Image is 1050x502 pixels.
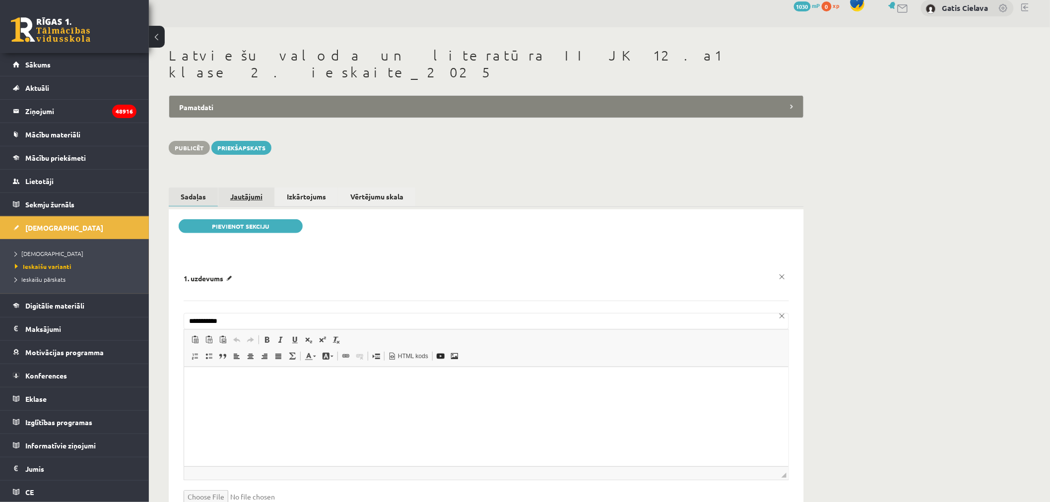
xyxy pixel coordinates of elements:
[260,333,274,346] a: Treknraksts (vadīšanas taustiņš+B)
[25,317,136,340] legend: Maksājumi
[271,350,285,363] a: Izlīdzināt malas
[15,275,139,284] a: Ieskaišu pārskats
[794,1,811,11] span: 1030
[15,250,83,257] span: [DEMOGRAPHIC_DATA]
[386,350,431,363] a: HTML kods
[216,333,230,346] a: Ievietot no Worda
[258,350,271,363] a: Izlīdzināt pa labi
[338,188,415,206] a: Vērtējumu skala
[13,294,136,317] a: Digitālie materiāli
[812,1,820,9] span: mP
[25,348,104,357] span: Motivācijas programma
[218,188,274,206] a: Jautājumi
[25,301,84,310] span: Digitālie materiāli
[230,350,244,363] a: Izlīdzināt pa kreisi
[25,177,54,186] span: Lietotāji
[794,1,820,9] a: 1030 mP
[25,464,44,473] span: Jumis
[13,387,136,410] a: Eklase
[288,333,302,346] a: Pasvītrojums (vadīšanas taustiņš+U)
[202,333,216,346] a: Ievietot kā vienkāršu tekstu (vadīšanas taustiņš+pārslēgšanas taustiņš+V)
[15,249,139,258] a: [DEMOGRAPHIC_DATA]
[25,418,92,427] span: Izglītības programas
[25,488,34,497] span: CE
[274,333,288,346] a: Slīpraksts (vadīšanas taustiņš+I)
[396,352,428,361] span: HTML kods
[15,275,66,283] span: Ieskaišu pārskats
[13,146,136,169] a: Mācību priekšmeti
[926,4,936,14] img: Gatis Cielava
[13,76,136,99] a: Aktuāli
[782,473,787,478] span: Mērogot
[169,95,804,118] legend: Pamatdati
[775,309,789,323] a: x
[25,100,136,123] legend: Ziņojumi
[15,262,71,270] span: Ieskaišu varianti
[339,350,353,363] a: Saite (vadīšanas taustiņš+K)
[188,333,202,346] a: Ielīmēt (vadīšanas taustiņš+V)
[285,350,299,363] a: Math
[169,188,218,207] a: Sadaļas
[13,434,136,457] a: Informatīvie ziņojumi
[13,341,136,364] a: Motivācijas programma
[244,333,258,346] a: Atkārtot (vadīšanas taustiņš+Y)
[112,105,136,118] i: 48916
[15,262,139,271] a: Ieskaišu varianti
[353,350,367,363] a: Atsaistīt
[169,47,804,80] h1: Latviešu valoda un literatūra II JK 12.a1 klase 2. ieskaite_2025
[25,441,96,450] span: Informatīvie ziņojumi
[275,188,338,206] a: Izkārtojums
[13,100,136,123] a: Ziņojumi48916
[216,350,230,363] a: Bloka citāts
[25,83,49,92] span: Aktuāli
[302,333,316,346] a: Apakšraksts
[10,10,594,20] body: Bagātinātā teksta redaktors, wiswyg-editor-55705
[244,350,258,363] a: Centrēti
[11,17,90,42] a: Rīgas 1. Tālmācības vidusskola
[13,317,136,340] a: Maksājumi
[211,141,271,155] a: Priekšapskats
[184,367,788,466] iframe: Bagātinātā teksta redaktors, wiswyg-editor-55704
[13,457,136,480] a: Jumis
[13,193,136,216] a: Sekmju žurnāls
[25,60,51,69] span: Sākums
[202,350,216,363] a: Ievietot/noņemt sarakstu ar aizzīmēm
[25,371,67,380] span: Konferences
[13,364,136,387] a: Konferences
[25,200,74,209] span: Sekmju žurnāls
[169,141,210,155] button: Publicēt
[434,350,448,363] a: Embed YouTube Video
[942,3,988,13] a: Gatis Cielava
[369,350,383,363] a: Ievietot lapas pārtraukumu drukai
[13,216,136,239] a: [DEMOGRAPHIC_DATA]
[184,274,236,283] p: 1. uzdevums
[13,170,136,192] a: Lietotāji
[25,394,47,403] span: Eklase
[448,350,461,363] a: Attēls
[319,350,336,363] a: Fona krāsa
[25,153,86,162] span: Mācību priekšmeti
[329,333,343,346] a: Noņemt stilus
[833,1,840,9] span: xp
[230,333,244,346] a: Atcelt (vadīšanas taustiņš+Z)
[25,130,80,139] span: Mācību materiāli
[13,411,136,434] a: Izglītības programas
[302,350,319,363] a: Teksta krāsa
[822,1,832,11] span: 0
[179,219,303,233] a: Pievienot sekciju
[13,123,136,146] a: Mācību materiāli
[775,270,789,284] a: x
[822,1,845,9] a: 0 xp
[25,223,103,232] span: [DEMOGRAPHIC_DATA]
[188,350,202,363] a: Ievietot/noņemt numurētu sarakstu
[13,53,136,76] a: Sākums
[316,333,329,346] a: Augšraksts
